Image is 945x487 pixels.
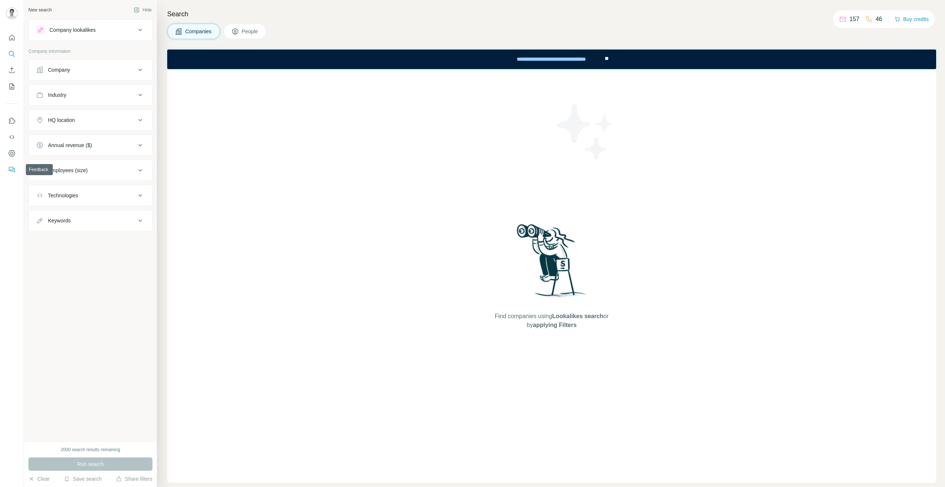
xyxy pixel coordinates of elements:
[48,91,66,99] div: Industry
[29,161,152,179] button: Employees (size)
[29,86,152,104] button: Industry
[552,313,604,319] span: Lookalikes search
[6,114,18,127] button: Use Surfe on LinkedIn
[6,64,18,77] button: Enrich CSV
[48,66,70,74] div: Company
[492,312,611,330] span: Find companies using or by
[48,167,87,174] div: Employees (size)
[533,322,577,328] span: applying Filters
[185,28,212,35] span: Companies
[894,14,929,24] button: Buy credits
[242,28,259,35] span: People
[128,4,157,16] button: Hide
[28,48,152,55] p: Company information
[28,475,49,483] button: Clear
[29,111,152,129] button: HQ location
[48,217,71,224] div: Keywords
[49,26,96,34] div: Company lookalikes
[48,192,78,199] div: Technologies
[48,116,75,124] div: HQ location
[64,475,102,483] button: Save search
[61,446,120,453] div: 2000 search results remaining
[6,80,18,93] button: My lists
[6,31,18,44] button: Quick start
[513,222,590,304] img: Surfe Illustration - Woman searching with binoculars
[28,7,52,13] div: New search
[48,142,92,149] div: Annual revenue ($)
[116,475,152,483] button: Share filters
[849,15,859,24] p: 157
[167,9,936,19] h4: Search
[29,21,152,39] button: Company lookalikes
[167,50,936,69] iframe: Banner
[6,130,18,144] button: Use Surfe API
[6,7,18,19] img: Avatar
[29,187,152,204] button: Technologies
[29,212,152,229] button: Keywords
[876,15,882,24] p: 46
[6,47,18,61] button: Search
[552,99,618,165] img: Surfe Illustration - Stars
[29,61,152,79] button: Company
[6,147,18,160] button: Dashboard
[6,163,18,176] button: Feedback
[29,136,152,154] button: Annual revenue ($)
